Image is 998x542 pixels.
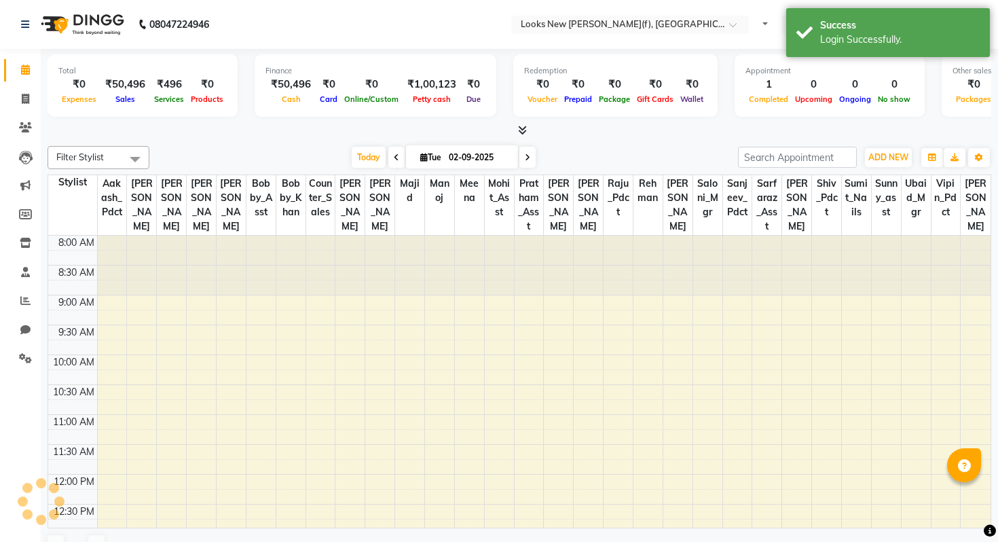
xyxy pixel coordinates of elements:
[187,94,227,104] span: Products
[633,77,677,92] div: ₹0
[35,5,128,43] img: logo
[953,77,995,92] div: ₹0
[365,175,394,235] span: [PERSON_NAME]
[409,94,454,104] span: Petty cash
[595,94,633,104] span: Package
[792,77,836,92] div: 0
[51,505,97,519] div: 12:30 PM
[58,65,227,77] div: Total
[425,175,454,206] span: Manoj
[316,94,341,104] span: Card
[874,94,914,104] span: No show
[941,488,984,528] iframe: chat widget
[677,94,707,104] span: Wallet
[868,152,908,162] span: ADD NEW
[792,94,836,104] span: Upcoming
[463,94,484,104] span: Due
[50,445,97,459] div: 11:30 AM
[865,148,912,167] button: ADD NEW
[48,175,97,189] div: Stylist
[515,175,544,235] span: Pratham_Asst
[98,175,127,221] span: Aakash_Pdct
[335,175,365,235] span: [PERSON_NAME]
[902,175,931,221] span: Ubaid_Mgr
[341,77,402,92] div: ₹0
[693,175,722,221] span: Saloni_Mgr
[100,77,151,92] div: ₹50,496
[677,77,707,92] div: ₹0
[56,151,104,162] span: Filter Stylist
[872,175,901,221] span: Sunny_asst
[445,147,513,168] input: 2025-09-02
[56,236,97,250] div: 8:00 AM
[306,175,335,221] span: Counter_Sales
[874,77,914,92] div: 0
[561,77,595,92] div: ₹0
[58,77,100,92] div: ₹0
[187,175,216,235] span: [PERSON_NAME]
[276,175,306,221] span: Bobby_Khan
[745,77,792,92] div: 1
[56,325,97,340] div: 9:30 AM
[50,355,97,369] div: 10:00 AM
[56,266,97,280] div: 8:30 AM
[462,77,485,92] div: ₹0
[820,18,980,33] div: Success
[246,175,276,221] span: Bobby_Asst
[187,77,227,92] div: ₹0
[56,295,97,310] div: 9:00 AM
[723,175,752,221] span: Sanjeev_Pdct
[395,175,424,206] span: Majid
[812,175,841,221] span: Shiv_Pdct
[595,77,633,92] div: ₹0
[265,77,316,92] div: ₹50,496
[265,65,485,77] div: Finance
[752,175,781,235] span: Sarfaraz_Asst
[544,175,573,235] span: [PERSON_NAME]
[217,175,246,235] span: [PERSON_NAME]
[574,175,603,235] span: [PERSON_NAME]
[157,175,186,235] span: [PERSON_NAME]
[485,175,514,221] span: Mohit_Asst
[352,147,386,168] span: Today
[50,385,97,399] div: 10:30 AM
[151,94,187,104] span: Services
[524,94,561,104] span: Voucher
[820,33,980,47] div: Login Successfully.
[782,175,811,235] span: [PERSON_NAME]
[738,147,857,168] input: Search Appointment
[604,175,633,221] span: Raju_Pdct
[316,77,341,92] div: ₹0
[663,175,692,235] span: [PERSON_NAME]
[745,65,914,77] div: Appointment
[524,77,561,92] div: ₹0
[127,175,156,235] span: [PERSON_NAME]
[931,175,961,221] span: Vipin_Pdct
[961,175,991,235] span: [PERSON_NAME]
[402,77,462,92] div: ₹1,00,123
[278,94,304,104] span: Cash
[633,175,663,206] span: Rehman
[341,94,402,104] span: Online/Custom
[455,175,484,206] span: Meena
[524,65,707,77] div: Redemption
[112,94,138,104] span: Sales
[842,175,871,221] span: Sumit_Nails
[836,77,874,92] div: 0
[151,77,187,92] div: ₹496
[50,415,97,429] div: 11:00 AM
[58,94,100,104] span: Expenses
[149,5,209,43] b: 08047224946
[51,475,97,489] div: 12:00 PM
[561,94,595,104] span: Prepaid
[417,152,445,162] span: Tue
[836,94,874,104] span: Ongoing
[953,94,995,104] span: Packages
[745,94,792,104] span: Completed
[633,94,677,104] span: Gift Cards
